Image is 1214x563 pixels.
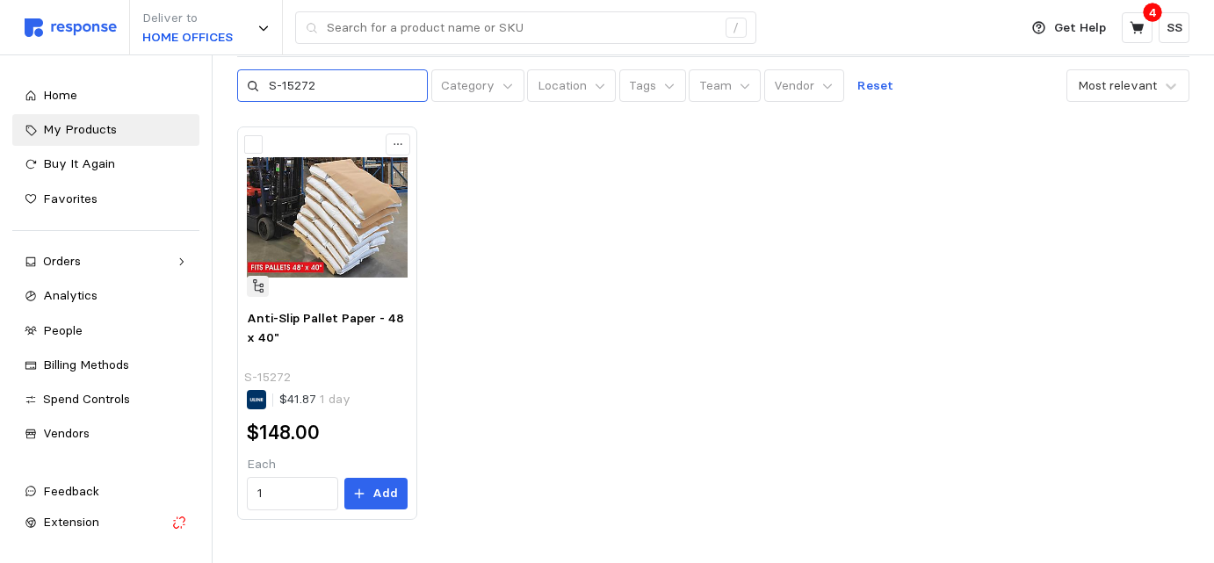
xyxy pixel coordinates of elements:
span: Home [43,87,77,103]
button: SS [1159,12,1189,43]
button: Feedback [12,476,199,508]
button: Extension [12,507,199,538]
span: Spend Controls [43,391,130,407]
img: S-15272_txt_USEng [247,137,408,298]
span: Buy It Again [43,155,115,171]
input: Search for a product name or SKU [327,12,716,44]
p: Deliver to [142,9,233,28]
a: Orders [12,246,199,278]
button: Reset [847,69,903,103]
p: Get Help [1054,18,1106,38]
a: Home [12,80,199,112]
div: Most relevant [1078,76,1157,95]
button: Team [689,69,761,103]
input: Search [269,70,418,102]
p: Team [699,76,732,96]
p: Vendor [774,76,814,96]
p: Each [247,455,408,474]
span: 1 day [316,391,350,407]
button: Tags [619,69,686,103]
a: My Products [12,114,199,146]
button: Get Help [1022,11,1116,45]
p: Location [538,76,587,96]
a: Analytics [12,280,199,312]
button: Location [527,69,616,103]
p: $41.87 [279,390,350,409]
a: Spend Controls [12,384,199,415]
span: Extension [43,514,99,530]
button: Vendor [764,69,844,103]
span: My Products [43,121,117,137]
div: Orders [43,252,169,271]
span: Analytics [43,287,98,303]
span: Vendors [43,425,90,441]
span: Billing Methods [43,357,129,372]
a: Favorites [12,184,199,215]
a: Billing Methods [12,350,199,381]
button: Category [431,69,524,103]
a: Buy It Again [12,148,199,180]
p: Add [372,484,398,503]
div: / [726,18,747,39]
a: People [12,315,199,347]
p: 4 [1149,3,1157,22]
p: SS [1167,18,1182,38]
p: Tags [629,76,656,96]
span: Anti-Slip Pallet Paper - 48 x 40" [247,310,404,345]
p: Category [441,76,495,96]
span: Feedback [43,483,99,499]
button: Add [344,478,408,509]
a: Vendors [12,418,199,450]
h2: $148.00 [247,419,320,446]
span: People [43,322,83,338]
p: Reset [857,76,893,96]
p: S-15272 [244,368,291,387]
span: Favorites [43,191,98,206]
input: Qty [257,478,329,509]
img: svg%3e [25,18,117,37]
p: HOME OFFICES [142,28,233,47]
